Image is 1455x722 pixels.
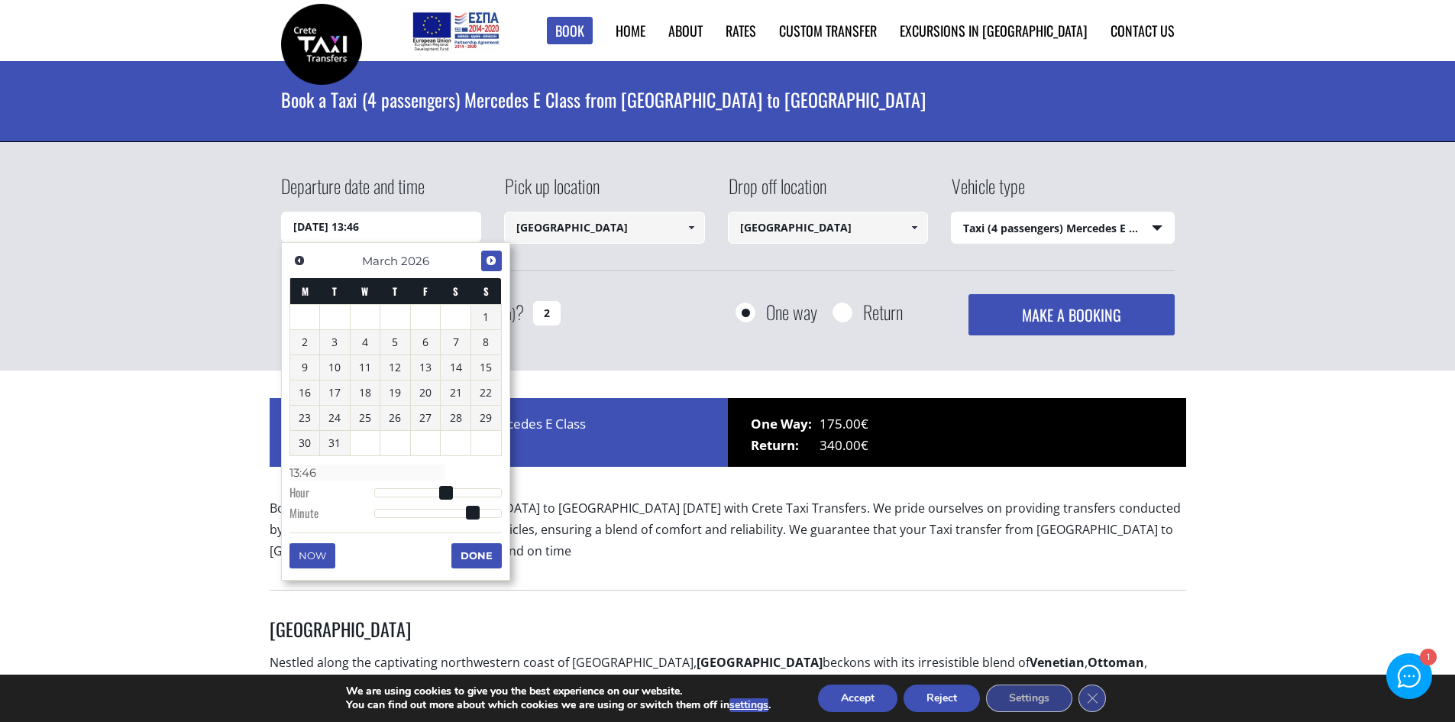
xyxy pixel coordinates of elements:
span: March [362,254,398,268]
h1: Book a Taxi (4 passengers) Mercedes E Class from [GEOGRAPHIC_DATA] to [GEOGRAPHIC_DATA] [281,61,1175,138]
a: 24 [320,406,350,430]
a: Crete Taxi Transfers | Book a Taxi transfer from Chania city to Heraklion city | Crete Taxi Trans... [281,34,362,50]
dt: Minute [289,505,374,525]
a: 31 [320,431,350,455]
a: Contact us [1111,21,1175,40]
label: One way [766,303,817,322]
span: 2026 [401,254,429,268]
a: 9 [290,355,320,380]
a: 23 [290,406,320,430]
a: Custom Transfer [779,21,877,40]
a: About [668,21,703,40]
a: 11 [351,355,380,380]
div: 175.00€ 340.00€ [728,398,1186,467]
a: 26 [380,406,410,430]
a: 13 [411,355,441,380]
a: 14 [441,355,470,380]
span: Thursday [393,283,397,299]
span: Sunday [483,283,489,299]
span: One Way: [751,413,820,435]
a: 17 [320,380,350,405]
img: e-bannersEUERDF180X90.jpg [410,8,501,53]
a: 15 [471,355,501,380]
p: Book a Taxi transfer from [GEOGRAPHIC_DATA] to [GEOGRAPHIC_DATA] [DATE] with Crete Taxi Transfers... [270,497,1186,575]
button: settings [729,698,768,712]
span: Wednesday [361,283,368,299]
a: 4 [351,330,380,355]
label: Vehicle type [951,173,1025,212]
span: Previous [293,254,306,267]
a: 25 [351,406,380,430]
a: 19 [380,380,410,405]
a: 18 [351,380,380,405]
span: Friday [423,283,428,299]
a: 5 [380,330,410,355]
strong: Venetian [1030,654,1085,671]
input: Select drop-off location [728,212,929,244]
p: We are using cookies to give you the best experience on our website. [346,685,771,698]
input: Select pickup location [504,212,705,244]
a: 22 [471,380,501,405]
a: 2 [290,330,320,355]
a: Next [481,251,502,271]
a: 29 [471,406,501,430]
a: Show All Items [678,212,703,244]
button: MAKE A BOOKING [968,294,1174,335]
span: Monday [302,283,309,299]
label: Departure date and time [281,173,425,212]
span: Next [485,254,497,267]
a: 7 [441,330,470,355]
h3: [GEOGRAPHIC_DATA] [270,617,1186,652]
a: Book [547,17,593,45]
img: Crete Taxi Transfers | Book a Taxi transfer from Chania city to Heraklion city | Crete Taxi Trans... [281,4,362,85]
div: 1 [1419,650,1435,666]
label: Return [863,303,903,322]
span: Saturday [453,283,458,299]
a: 8 [471,330,501,355]
button: Close GDPR Cookie Banner [1078,685,1106,712]
button: Settings [986,685,1072,712]
dt: Hour [289,484,374,504]
a: 6 [411,330,441,355]
a: 3 [320,330,350,355]
button: Reject [904,685,980,712]
button: Accept [818,685,897,712]
a: Excursions in [GEOGRAPHIC_DATA] [900,21,1088,40]
a: 1 [471,305,501,329]
div: Price for 1 x Taxi (4 passengers) Mercedes E Class [270,398,728,467]
a: 21 [441,380,470,405]
label: Drop off location [728,173,826,212]
p: You can find out more about which cookies we are using or switch them off in . [346,698,771,712]
a: 20 [411,380,441,405]
a: Rates [726,21,756,40]
strong: Ottoman [1088,654,1144,671]
a: 27 [411,406,441,430]
a: 16 [290,380,320,405]
a: 30 [290,431,320,455]
strong: [GEOGRAPHIC_DATA] [697,654,823,671]
button: Done [451,543,502,568]
a: Show All Items [902,212,927,244]
a: 10 [320,355,350,380]
p: Nestled along the captivating northwestern coast of [GEOGRAPHIC_DATA], beckons with its irresisti... [270,652,1186,707]
span: Taxi (4 passengers) Mercedes E Class [952,212,1174,244]
a: 28 [441,406,470,430]
span: Tuesday [332,283,337,299]
a: Home [616,21,645,40]
span: Return: [751,435,820,456]
a: Previous [289,251,310,271]
button: Now [289,543,335,568]
label: Pick up location [504,173,600,212]
a: 12 [380,355,410,380]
